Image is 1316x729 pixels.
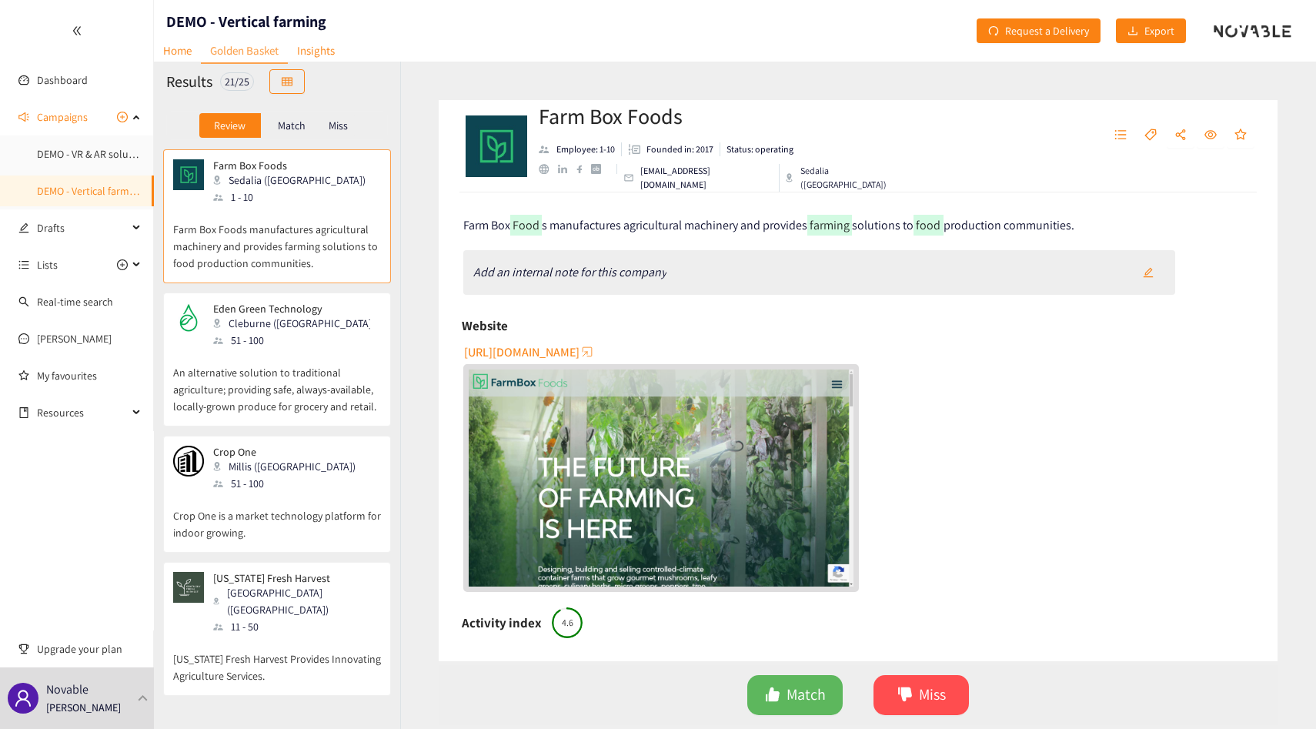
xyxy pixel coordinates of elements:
span: Campaigns [37,102,88,132]
p: [US_STATE] Fresh Harvest [213,572,370,584]
div: 1 - 10 [213,189,375,206]
li: Founded in year [622,142,720,156]
button: tag [1137,123,1164,148]
a: [PERSON_NAME] [37,332,112,346]
h6: Activity index [462,611,542,634]
div: Millis ([GEOGRAPHIC_DATA]) [213,458,365,475]
mark: farming [807,215,852,236]
a: My favourites [37,360,142,391]
span: table [282,76,292,89]
img: Snapshot of the company's website [173,159,204,190]
span: Farm Box [463,217,510,233]
a: Home [154,38,201,62]
span: book [18,407,29,418]
img: Snapshot of the company's website [173,446,204,477]
p: Novable [46,680,89,699]
button: table [269,69,305,94]
p: [EMAIL_ADDRESS][DOMAIN_NAME] [640,164,772,192]
span: eye [1204,129,1217,142]
mark: Food [510,215,542,236]
p: Crop One [213,446,356,458]
img: Snapshot of the company's website [173,303,204,333]
span: star [1234,129,1247,142]
span: s manufactures agricultural machinery and provides [542,217,807,233]
p: Crop One is a market technology platform for indoor growing. [173,492,381,541]
h6: Company Classification [462,656,596,679]
span: redo [988,25,999,38]
button: dislikeMiss [873,675,969,715]
span: share-alt [1174,129,1187,142]
a: crunchbase [591,164,610,174]
span: Request a Delivery [1005,22,1089,39]
img: Company Logo [466,115,527,177]
span: 4.6 [552,618,583,627]
a: Insights [288,38,344,62]
span: Miss [919,683,946,707]
div: 51 - 100 [213,475,365,492]
span: download [1127,25,1138,38]
span: dislike [897,687,913,704]
a: facebook [576,165,591,173]
span: user [14,689,32,707]
p: Review [214,119,245,132]
i: Add an internal note for this company [473,264,666,280]
span: edit [1143,267,1154,279]
span: Lists [37,249,58,280]
span: Resources [37,397,128,428]
span: tag [1144,129,1157,142]
button: edit [1131,260,1165,285]
button: eye [1197,123,1224,148]
a: Real-time search [37,295,113,309]
span: Match [787,683,826,707]
h2: Results [166,71,212,92]
h6: Website [462,314,508,337]
p: Farm Box Foods [213,159,366,172]
p: [US_STATE] Fresh Harvest Provides Innovating Agriculture Services. [173,635,381,684]
span: Upgrade your plan [37,634,142,664]
div: Cleburne ([GEOGRAPHIC_DATA]) [213,315,379,332]
span: plus-circle [117,259,128,270]
button: likeMatch [747,675,843,715]
div: 11 - 50 [213,618,379,635]
div: Sedalia ([GEOGRAPHIC_DATA]) [786,164,914,192]
button: downloadExport [1116,18,1186,43]
li: Status [720,142,793,156]
span: sound [18,112,29,122]
a: linkedin [558,165,576,174]
h2: Farm Box Foods [539,101,913,132]
p: An alternative solution to traditional agriculture; providing safe, always-available, locally-gro... [173,349,381,415]
p: Eden Green Technology [213,303,370,315]
p: Founded in: 2017 [646,142,713,156]
span: edit [18,222,29,233]
span: trophy [18,644,29,654]
div: Sedalia ([GEOGRAPHIC_DATA]) [213,172,375,189]
span: like [765,687,780,704]
p: [PERSON_NAME] [46,699,121,716]
span: plus-circle [117,112,128,122]
span: double-left [72,25,82,36]
p: Match [278,119,306,132]
span: unordered-list [18,259,29,270]
a: DEMO - Vertical farming [37,184,143,198]
iframe: Chat Widget [1058,563,1316,729]
img: Snapshot of the Company's website [469,370,853,586]
a: Golden Basket [201,38,288,64]
div: [GEOGRAPHIC_DATA] ([GEOGRAPHIC_DATA]) [213,584,379,618]
button: star [1227,123,1254,148]
a: website [539,164,558,174]
span: Drafts [37,212,128,243]
p: Employee: 1-10 [556,142,615,156]
span: [URL][DOMAIN_NAME] [464,343,580,362]
a: DEMO - VR & AR solutions for real estate [37,147,218,161]
button: unordered-list [1107,123,1134,148]
mark: food [914,215,943,236]
a: Dashboard [37,73,88,87]
span: solutions to [852,217,914,233]
span: production communities. [944,217,1074,233]
a: website [469,370,853,586]
p: Status: operating [726,142,793,156]
div: 51 - 100 [213,332,379,349]
h1: DEMO - Vertical farming [166,11,326,32]
span: Export [1144,22,1174,39]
